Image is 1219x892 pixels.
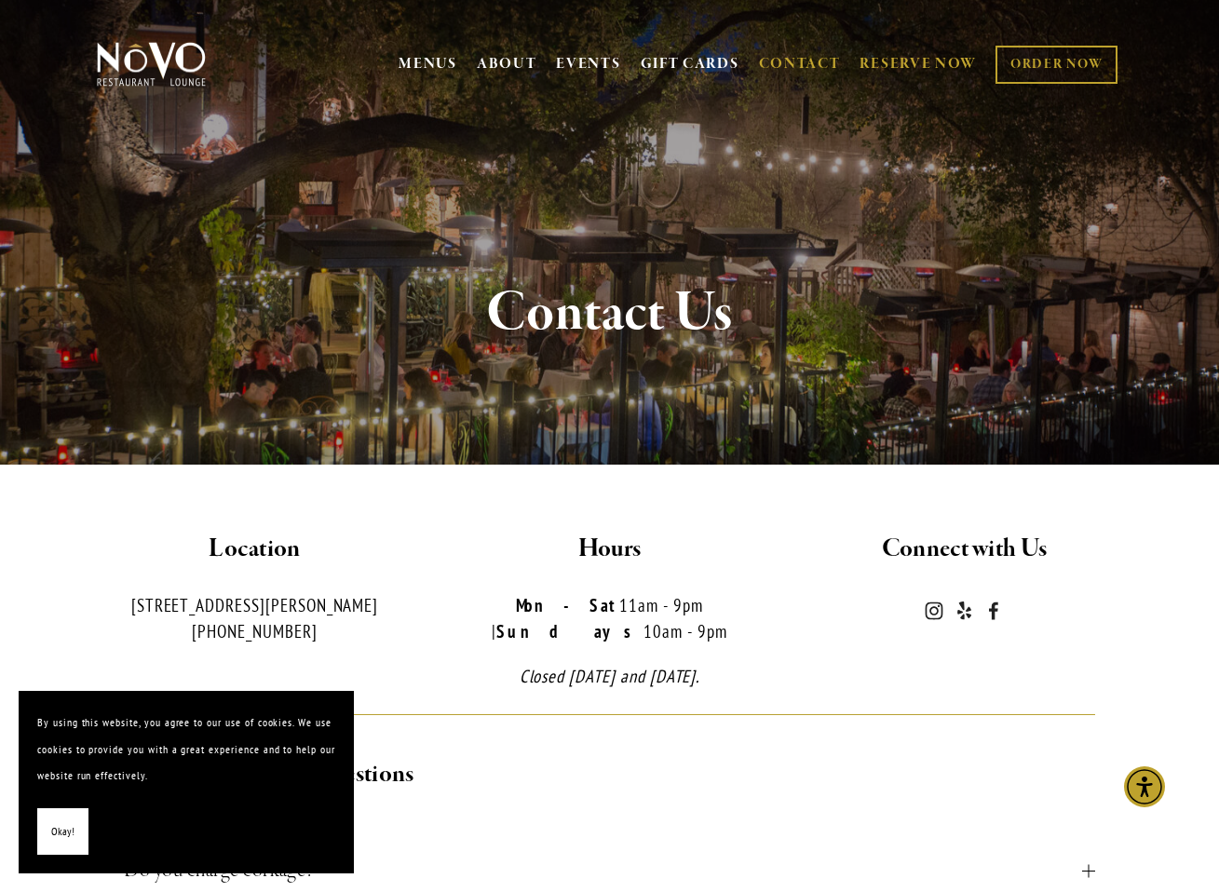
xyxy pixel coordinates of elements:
[448,530,771,569] h2: Hours
[124,854,1081,887] span: Do you charge corkage?
[759,47,841,82] a: CONTACT
[803,530,1126,569] h2: Connect with Us
[37,710,335,790] p: By using this website, you agree to our use of cookies. We use cookies to provide you with a grea...
[448,592,771,645] p: 11am - 9pm | 10am - 9pm
[516,594,619,616] strong: Mon-Sat
[486,277,734,348] strong: Contact Us
[93,530,416,569] h2: Location
[955,601,973,620] a: Yelp
[925,601,943,620] a: Instagram
[496,620,643,642] strong: Sundays
[51,818,74,845] span: Okay!
[556,55,620,74] a: EVENTS
[641,47,739,82] a: GIFT CARDS
[520,665,700,687] em: Closed [DATE] and [DATE].
[996,46,1117,84] a: ORDER NOW
[19,691,354,873] section: Cookie banner
[477,55,537,74] a: ABOUT
[860,47,977,82] a: RESERVE NOW
[37,808,88,856] button: Okay!
[984,601,1003,620] a: Novo Restaurant and Lounge
[1124,766,1165,807] div: Accessibility Menu
[93,41,210,88] img: Novo Restaurant &amp; Lounge
[93,592,416,645] p: [STREET_ADDRESS][PERSON_NAME] [PHONE_NUMBER]
[124,755,1094,794] h2: Commonly Asked Questions
[399,55,457,74] a: MENUS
